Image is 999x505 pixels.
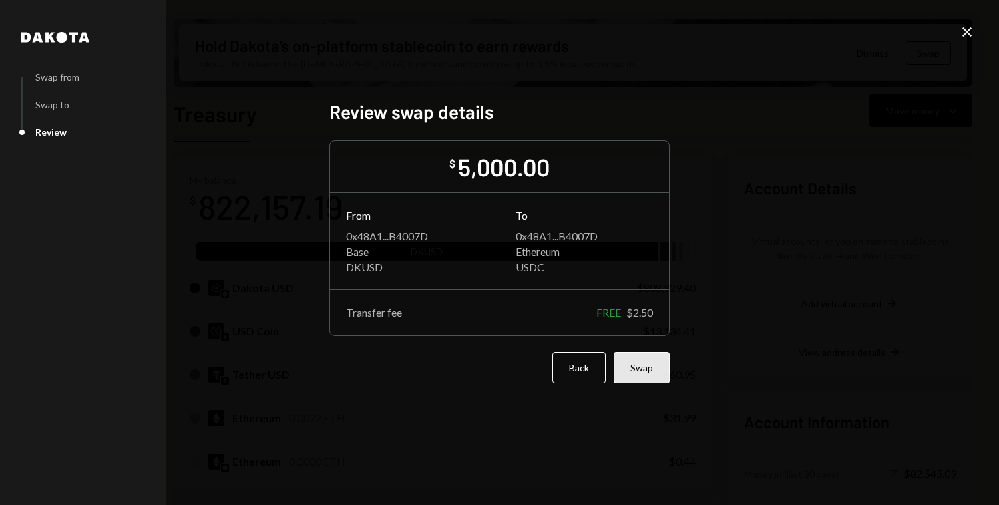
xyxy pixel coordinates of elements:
[346,261,483,273] div: DKUSD
[516,209,653,222] div: To
[346,230,483,242] div: 0x48A1...B4007D
[449,157,455,170] div: $
[35,126,67,138] div: Review
[329,99,670,125] h2: Review swap details
[596,306,621,319] div: FREE
[346,306,402,319] div: Transfer fee
[346,245,483,258] div: Base
[458,152,550,182] div: 5,000.00
[552,352,606,383] button: Back
[35,99,69,110] div: Swap to
[35,71,79,83] div: Swap from
[626,306,653,319] div: $2.50
[346,209,483,222] div: From
[516,261,653,273] div: USDC
[614,352,670,383] button: Swap
[516,245,653,258] div: Ethereum
[516,230,653,242] div: 0x48A1...B4007D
